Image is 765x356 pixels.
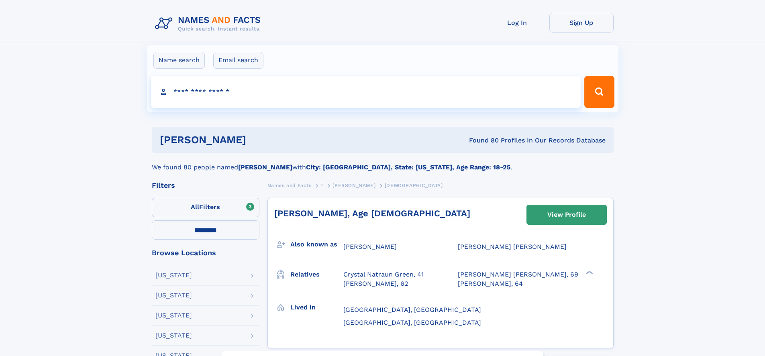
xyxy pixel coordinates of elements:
label: Email search [213,52,263,69]
a: [PERSON_NAME], Age [DEMOGRAPHIC_DATA] [274,208,470,218]
span: [GEOGRAPHIC_DATA], [GEOGRAPHIC_DATA] [343,319,481,326]
b: City: [GEOGRAPHIC_DATA], State: [US_STATE], Age Range: 18-25 [306,163,510,171]
span: T [320,183,324,188]
div: We found 80 people named with . [152,153,614,172]
div: Browse Locations [152,249,259,256]
a: Sign Up [549,13,614,33]
div: ❯ [584,270,594,275]
div: Found 80 Profiles In Our Records Database [357,136,606,145]
div: [US_STATE] [155,312,192,319]
a: View Profile [527,205,606,224]
h3: Relatives [290,268,343,281]
a: [PERSON_NAME] [PERSON_NAME], 69 [458,270,578,279]
h3: Lived in [290,301,343,314]
span: [PERSON_NAME] [333,183,375,188]
div: Filters [152,182,259,189]
a: Log In [485,13,549,33]
a: Crystal Natraun Green, 41 [343,270,424,279]
div: View Profile [547,205,586,224]
label: Name search [153,52,205,69]
div: [US_STATE] [155,292,192,299]
a: T [320,180,324,190]
div: [US_STATE] [155,272,192,279]
button: Search Button [584,76,614,108]
a: [PERSON_NAME] [333,180,375,190]
a: [PERSON_NAME], 62 [343,279,408,288]
b: [PERSON_NAME] [238,163,292,171]
input: search input [151,76,581,108]
span: [PERSON_NAME] [343,243,397,250]
img: Logo Names and Facts [152,13,267,35]
h1: [PERSON_NAME] [160,135,358,145]
h3: Also known as [290,238,343,251]
span: [DEMOGRAPHIC_DATA] [385,183,443,188]
label: Filters [152,198,259,217]
span: [GEOGRAPHIC_DATA], [GEOGRAPHIC_DATA] [343,306,481,313]
div: [US_STATE] [155,332,192,339]
span: [PERSON_NAME] [PERSON_NAME] [458,243,567,250]
a: [PERSON_NAME], 64 [458,279,523,288]
a: Names and Facts [267,180,312,190]
span: All [191,203,199,211]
